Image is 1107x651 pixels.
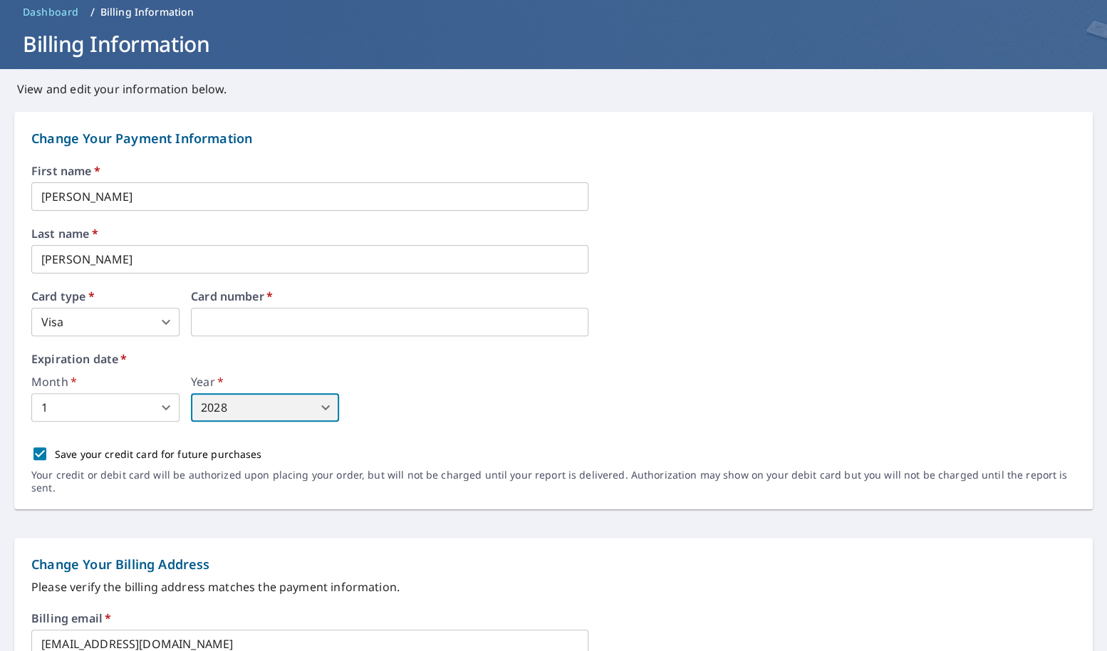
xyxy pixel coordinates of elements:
[100,5,194,19] p: Billing Information
[191,291,588,302] label: Card number
[31,393,180,422] div: 1
[31,165,1076,177] label: First name
[17,1,85,24] a: Dashboard
[23,5,79,19] span: Dashboard
[31,129,1076,148] p: Change Your Payment Information
[55,447,262,462] p: Save your credit card for future purchases
[31,308,180,336] div: Visa
[90,4,95,21] li: /
[31,469,1076,494] p: Your credit or debit card will be authorized upon placing your order, but will not be charged unt...
[31,555,1076,574] p: Change Your Billing Address
[191,308,588,336] iframe: secure payment field
[191,393,339,422] div: 2028
[31,353,1076,365] label: Expiration date
[31,613,111,624] label: Billing email
[31,376,180,387] label: Month
[191,376,339,387] label: Year
[17,1,1090,24] nav: breadcrumb
[31,291,180,302] label: Card type
[31,578,1076,595] p: Please verify the billing address matches the payment information.
[17,29,1090,58] h1: Billing Information
[31,228,1076,239] label: Last name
